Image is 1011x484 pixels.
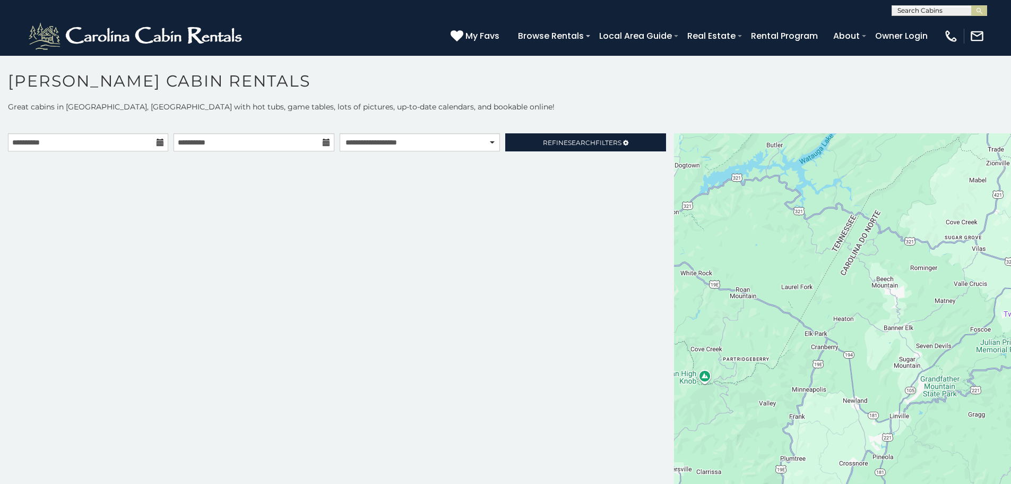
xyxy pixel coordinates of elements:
img: phone-regular-white.png [944,29,958,44]
a: Owner Login [870,27,933,45]
a: Real Estate [682,27,741,45]
span: Refine Filters [543,139,621,147]
span: Search [568,139,595,147]
img: mail-regular-white.png [970,29,984,44]
img: White-1-2.png [27,20,247,52]
a: About [828,27,865,45]
a: RefineSearchFilters [505,133,666,151]
a: Rental Program [746,27,823,45]
a: Browse Rentals [513,27,589,45]
a: My Favs [451,29,502,43]
a: Local Area Guide [594,27,677,45]
span: My Favs [465,29,499,43]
